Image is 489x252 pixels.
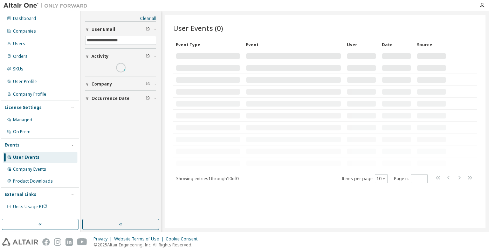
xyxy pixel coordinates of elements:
[394,174,428,183] span: Page n.
[4,2,91,9] img: Altair One
[13,129,30,135] div: On Prem
[13,16,36,21] div: Dashboard
[146,81,150,87] span: Clear filter
[85,91,156,106] button: Occurrence Date
[146,54,150,59] span: Clear filter
[173,23,223,33] span: User Events (0)
[13,117,32,123] div: Managed
[85,76,156,92] button: Company
[13,155,40,160] div: User Events
[13,41,25,47] div: Users
[5,192,36,197] div: External Links
[176,39,240,50] div: Event Type
[5,105,42,110] div: License Settings
[246,39,341,50] div: Event
[94,242,202,248] p: © 2025 Altair Engineering, Inc. All Rights Reserved.
[13,91,46,97] div: Company Profile
[146,27,150,32] span: Clear filter
[347,39,376,50] div: User
[13,54,28,59] div: Orders
[91,81,112,87] span: Company
[382,39,411,50] div: Date
[91,96,130,101] span: Occurrence Date
[91,54,109,59] span: Activity
[66,238,73,246] img: linkedin.svg
[91,27,115,32] span: User Email
[54,238,61,246] img: instagram.svg
[176,176,239,182] span: Showing entries 1 through 10 of 0
[114,236,166,242] div: Website Terms of Use
[13,28,36,34] div: Companies
[77,238,87,246] img: youtube.svg
[13,66,23,72] div: SKUs
[42,238,50,246] img: facebook.svg
[166,236,202,242] div: Cookie Consent
[146,96,150,101] span: Clear filter
[2,238,38,246] img: altair_logo.svg
[377,176,386,182] button: 10
[13,166,46,172] div: Company Events
[85,49,156,64] button: Activity
[85,22,156,37] button: User Email
[5,142,20,148] div: Events
[13,178,53,184] div: Product Downloads
[13,79,37,84] div: User Profile
[85,16,156,21] a: Clear all
[417,39,446,50] div: Source
[94,236,114,242] div: Privacy
[13,204,47,210] span: Units Usage BI
[342,174,388,183] span: Items per page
